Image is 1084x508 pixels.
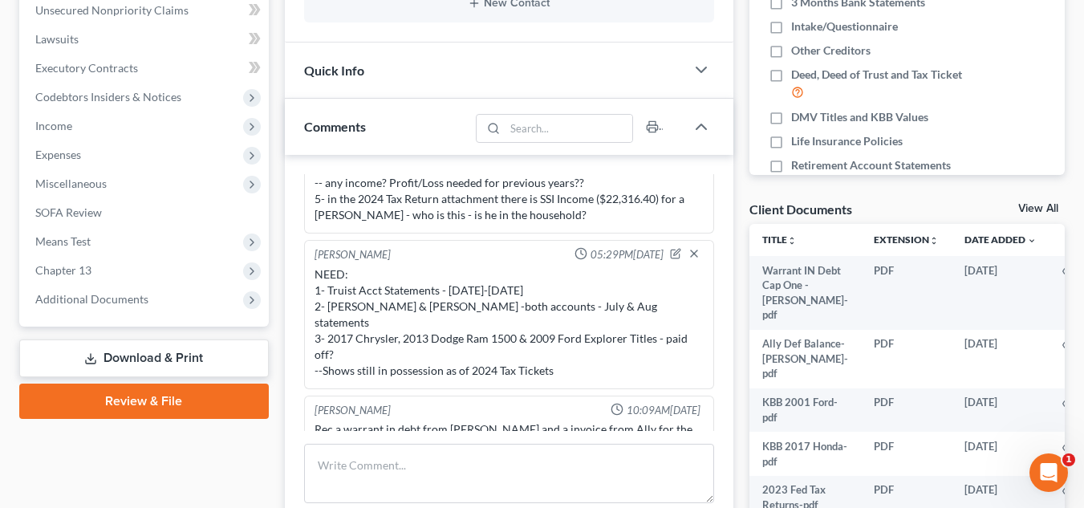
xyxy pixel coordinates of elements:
div: NEED: 1- Truist Acct Statements - [DATE]-[DATE] 2- [PERSON_NAME] & [PERSON_NAME] -both accounts -... [315,266,704,379]
span: Additional Documents [35,292,148,306]
span: Quick Info [304,63,364,78]
span: Intake/Questionnaire [791,18,898,35]
a: Date Added expand_more [964,234,1037,246]
span: Unsecured Nonpriority Claims [35,3,189,17]
span: DMV Titles and KBB Values [791,109,928,125]
a: Lawsuits [22,25,269,54]
div: Client Documents [749,201,852,217]
i: unfold_more [787,236,797,246]
td: Ally Def Balance-[PERSON_NAME]-pdf [749,330,861,388]
span: Comments [304,119,366,134]
td: PDF [861,432,952,476]
a: Executory Contracts [22,54,269,83]
td: [DATE] [952,256,1049,330]
div: [PERSON_NAME] [315,247,391,263]
a: Titleunfold_more [762,234,797,246]
td: PDF [861,256,952,330]
td: KBB 2017 Honda-pdf [749,432,861,476]
span: Means Test [35,234,91,248]
td: Warrant IN Debt Cap One - [PERSON_NAME]-pdf [749,256,861,330]
span: SOFA Review [35,205,102,219]
i: unfold_more [929,236,939,246]
a: Download & Print [19,339,269,377]
span: Expenses [35,148,81,161]
span: Chapter 13 [35,263,91,277]
span: Retirement Account Statements [791,157,951,173]
td: PDF [861,388,952,433]
i: expand_more [1027,236,1037,246]
td: KBB 2001 Ford-pdf [749,388,861,433]
a: View All [1018,203,1058,214]
span: Executory Contracts [35,61,138,75]
span: Miscellaneous [35,177,107,190]
div: [PERSON_NAME] [315,403,391,418]
span: 10:09AM[DATE] [627,403,700,418]
a: Extensionunfold_more [874,234,939,246]
div: Rec a warrant in debt from [PERSON_NAME] and a invoice from Ally for the Def. Balance, scanned to... [315,421,704,453]
td: [DATE] [952,388,1049,433]
input: Search... [505,115,632,142]
iframe: Intercom live chat [1029,453,1068,492]
span: Codebtors Insiders & Notices [35,90,181,104]
span: Lawsuits [35,32,79,46]
span: Deed, Deed of Trust and Tax Ticket [791,67,962,83]
span: Other Creditors [791,43,871,59]
a: Review & File [19,384,269,419]
td: [DATE] [952,432,1049,476]
span: Income [35,119,72,132]
td: PDF [861,330,952,388]
span: 1 [1062,453,1075,466]
td: [DATE] [952,330,1049,388]
span: Life Insurance Policies [791,133,903,149]
span: 05:29PM[DATE] [591,247,664,262]
a: SOFA Review [22,198,269,227]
